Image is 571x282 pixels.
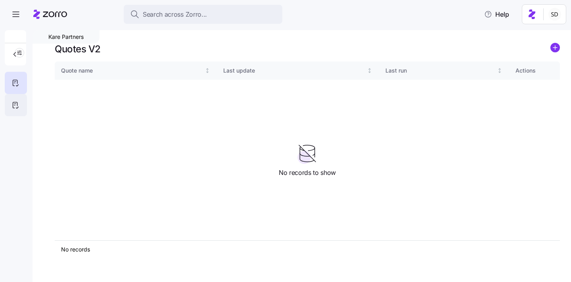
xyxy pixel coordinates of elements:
th: Last updateNot sorted [217,61,379,80]
th: Quote nameNot sorted [55,61,217,80]
button: Help [478,6,515,22]
svg: add icon [550,43,560,52]
div: Not sorted [367,68,372,73]
span: No records to show [279,168,336,178]
button: Search across Zorro... [124,5,282,24]
div: No records [61,246,486,253]
span: Search across Zorro... [143,10,207,19]
th: Last runNot sorted [379,61,509,80]
img: 038087f1531ae87852c32fa7be65e69b [548,8,561,21]
div: Actions [515,66,554,75]
div: Not sorted [205,68,210,73]
div: Quote name [61,66,203,75]
div: Last update [223,66,366,75]
div: Last run [385,66,495,75]
div: Not sorted [497,68,502,73]
span: Help [484,10,509,19]
h1: Quotes V2 [55,43,101,55]
a: add icon [550,43,560,55]
div: Kare Partners [33,30,100,44]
